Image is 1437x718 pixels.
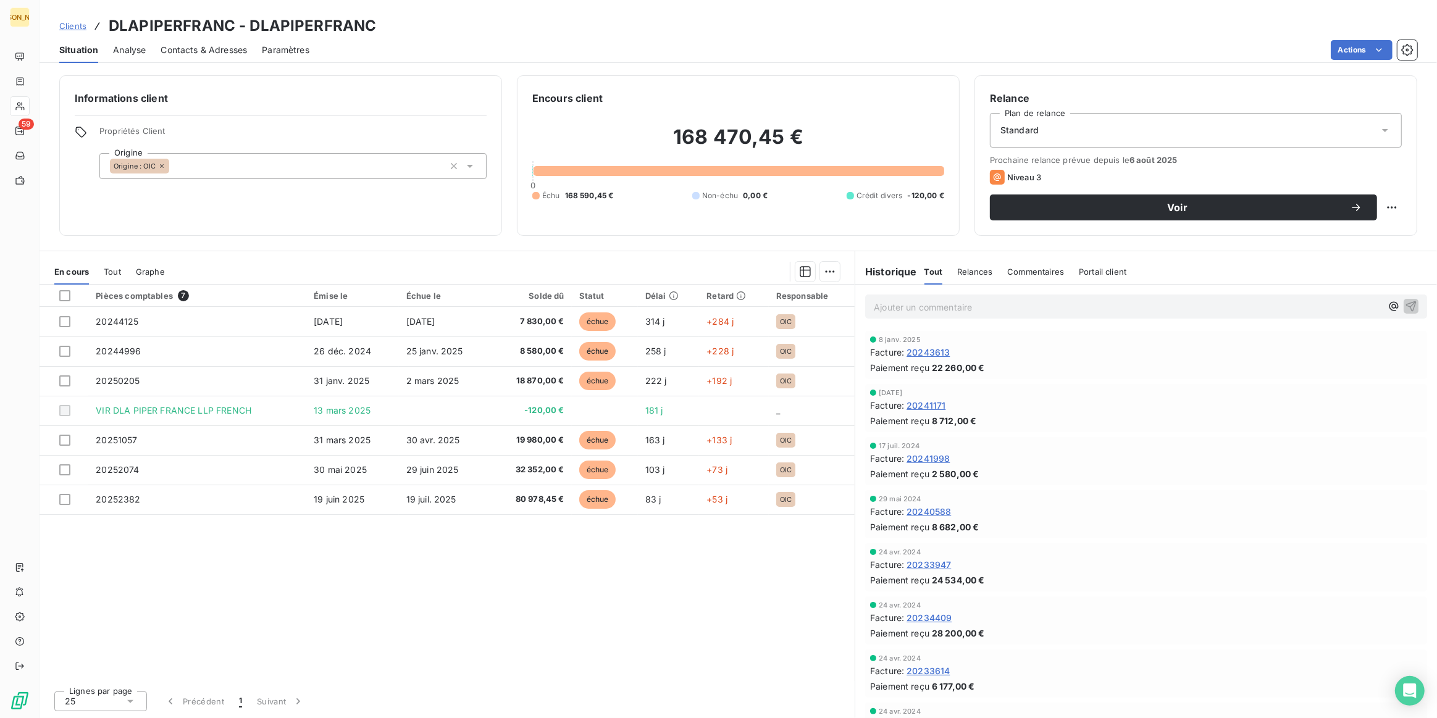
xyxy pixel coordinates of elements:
span: [DATE] [406,316,435,327]
span: échue [579,431,616,449]
span: 6 août 2025 [1129,155,1178,165]
span: échue [579,461,616,479]
span: Graphe [136,267,165,277]
span: 20251057 [96,435,137,445]
span: 28 200,00 € [932,627,985,640]
span: Origine : OIC [114,162,156,170]
span: Facture : [870,399,904,412]
span: OIC [780,436,792,444]
span: Paiement reçu [870,680,929,693]
div: Statut [579,291,631,301]
h6: Informations client [75,91,487,106]
span: +228 j [706,346,734,356]
span: Prochaine relance prévue depuis le [990,155,1402,165]
span: 8 janv. 2025 [879,336,921,343]
span: Facture : [870,611,904,624]
div: Solde dû [498,291,564,301]
span: Non-échu [702,190,738,201]
div: Échue le [406,291,483,301]
span: _ [776,405,780,415]
button: Suivant [249,688,312,714]
span: VIR DLA PIPER FRANCE LLP FRENCH [96,405,251,415]
span: 8 712,00 € [932,414,977,427]
span: OIC [780,348,792,355]
h6: Encours client [532,91,603,106]
span: 24 534,00 € [932,574,985,587]
span: Niveau 3 [1007,172,1041,182]
span: Standard [1000,124,1039,136]
span: échue [579,372,616,390]
h2: 168 470,45 € [532,125,944,162]
span: Facture : [870,505,904,518]
span: Voir [1005,202,1350,212]
span: 168 590,45 € [565,190,614,201]
div: Responsable [776,291,847,301]
div: Délai [645,291,692,301]
span: 26 déc. 2024 [314,346,371,356]
span: 1 [239,695,242,708]
span: 83 j [645,494,661,504]
div: Open Intercom Messenger [1395,676,1425,706]
h6: Relance [990,91,1402,106]
span: 80 978,45 € [498,493,564,506]
span: Paiement reçu [870,414,929,427]
span: Situation [59,44,98,56]
span: 20240588 [907,505,951,518]
span: Analyse [113,44,146,56]
span: 20241171 [907,399,945,412]
span: 0,00 € [743,190,768,201]
span: 20252382 [96,494,140,504]
span: OIC [780,377,792,385]
span: 0 [530,180,535,190]
span: 29 juin 2025 [406,464,459,475]
span: +133 j [706,435,732,445]
span: Paiement reçu [870,627,929,640]
span: 20252074 [96,464,139,475]
span: Paiement reçu [870,467,929,480]
div: Retard [706,291,761,301]
span: 103 j [645,464,665,475]
span: échue [579,342,616,361]
div: Pièces comptables [96,290,299,301]
span: 59 [19,119,34,130]
span: -120,00 € [498,404,564,417]
span: [DATE] [879,389,902,396]
span: 258 j [645,346,666,356]
span: 181 j [645,405,663,415]
span: 13 mars 2025 [314,405,371,415]
span: Clients [59,21,86,31]
span: +73 j [706,464,727,475]
span: Tout [924,267,943,277]
span: 29 mai 2024 [879,495,921,503]
span: [DATE] [314,316,343,327]
img: Logo LeanPay [10,691,30,711]
span: 30 avr. 2025 [406,435,460,445]
span: échue [579,490,616,509]
span: 19 juin 2025 [314,494,364,504]
span: Facture : [870,346,904,359]
span: 24 avr. 2024 [879,548,921,556]
span: 31 janv. 2025 [314,375,369,386]
span: Facture : [870,452,904,465]
button: Précédent [157,688,232,714]
span: 163 j [645,435,665,445]
span: Relances [957,267,992,277]
span: OIC [780,496,792,503]
span: Échu [542,190,560,201]
span: 24 avr. 2024 [879,708,921,715]
span: Paiement reçu [870,361,929,374]
div: Émise le [314,291,392,301]
span: 20243613 [907,346,950,359]
span: 32 352,00 € [498,464,564,476]
a: Clients [59,20,86,32]
button: Actions [1331,40,1393,60]
span: Paiement reçu [870,574,929,587]
span: 8 580,00 € [498,345,564,357]
span: 20234409 [907,611,952,624]
span: 20244996 [96,346,141,356]
span: 31 mars 2025 [314,435,371,445]
span: 2 mars 2025 [406,375,459,386]
h6: Historique [855,264,917,279]
span: OIC [780,466,792,474]
span: 7 830,00 € [498,315,564,328]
